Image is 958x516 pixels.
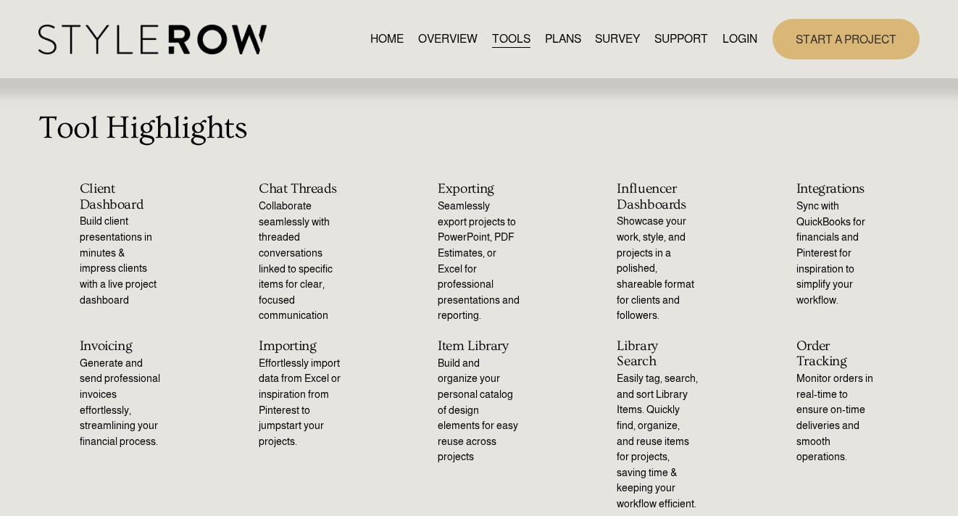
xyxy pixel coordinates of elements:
[438,199,520,324] p: Seamlessly export projects to PowerPoint, PDF Estimates, or Excel for professional presentations ...
[595,30,640,49] a: SURVEY
[796,371,879,465] p: Monitor orders in real-time to ensure on-time deliveries and smooth operations.
[617,181,699,212] h2: Influencer Dashboards
[259,199,341,324] p: Collaborate seamlessly with threaded conversations linked to specific items for clear, focused co...
[617,338,699,370] h2: Library Search
[80,214,162,308] p: Build client presentations in minutes & impress clients with a live project dashboard
[796,338,879,370] h2: Order Tracking
[772,19,920,59] a: START A PROJECT
[438,338,520,354] h2: Item Library
[370,30,404,49] a: HOME
[80,181,162,212] h2: Client Dashboard
[438,356,520,465] p: Build and organize your personal catalog of design elements for easy reuse across projects
[617,371,699,512] p: Easily tag, search, and sort Library Items. Quickly find, organize, and reuse items for projects,...
[259,338,341,354] h2: Importing
[259,181,341,196] h2: Chat Threads
[438,181,520,196] h2: Exporting
[38,25,267,54] img: StyleRow
[796,199,879,308] p: Sync with QuickBooks for financials and Pinterest for inspiration to simplify your workflow.
[492,30,530,49] a: TOOLS
[80,356,162,450] p: Generate and send professional invoices effortlessly, streamlining your financial process.
[617,214,699,323] p: Showcase your work, style, and projects in a polished, shareable format for clients and followers.
[796,181,879,196] h2: Integrations
[545,30,581,49] a: PLANS
[80,338,162,354] h2: Invoicing
[38,104,920,153] p: Tool Highlights
[654,30,708,49] a: folder dropdown
[259,356,341,450] p: Effortlessly import data from Excel or inspiration from Pinterest to jumpstart your projects.
[418,30,478,49] a: OVERVIEW
[722,30,757,49] a: LOGIN
[654,30,708,48] span: SUPPORT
